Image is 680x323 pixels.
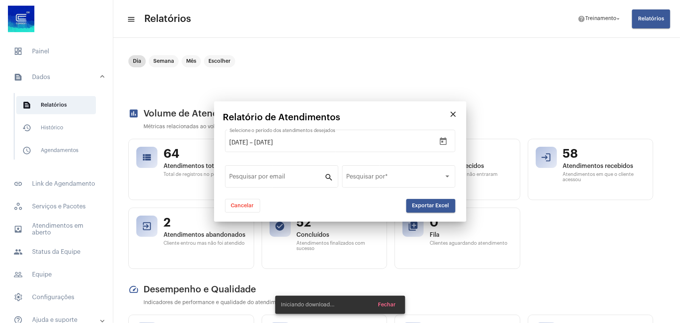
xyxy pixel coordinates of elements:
[578,15,585,23] mat-icon: help
[297,216,379,230] span: 52
[14,225,23,234] mat-icon: sidenav icon
[563,172,646,182] span: Atendimentos em que o cliente acessou
[14,47,23,56] span: sidenav icon
[14,270,23,279] mat-icon: sidenav icon
[22,146,31,155] mat-icon: sidenav icon
[128,108,653,119] h2: Volume de Atendimentos
[225,199,260,213] button: Cancelar
[16,96,96,114] span: Relatórios
[430,163,512,169] span: Não comparecidos
[412,203,449,208] span: Exportar Excel
[128,108,139,119] mat-icon: assessment
[8,42,105,61] span: Painel
[142,152,152,163] mat-icon: view_list
[230,175,325,182] input: Pesquisar por email
[406,199,455,213] button: Exportar Excel
[430,216,512,230] span: 0
[8,197,105,216] span: Serviços e Pacotes
[127,15,134,24] mat-icon: sidenav icon
[143,300,653,306] p: Indicadores de performance e qualidade do atendimento
[16,119,96,137] span: Histórico
[230,139,248,146] input: Data de início
[22,123,31,132] mat-icon: sidenav icon
[163,216,246,230] span: 2
[14,293,23,302] span: sidenav icon
[14,73,101,82] mat-panel-title: Dados
[8,288,105,306] span: Configurações
[8,220,105,238] span: Atendimentos em aberto
[254,139,356,146] input: Data do fim
[14,73,23,82] mat-icon: sidenav icon
[149,55,179,67] mat-chip: Semana
[163,231,246,238] span: Atendimentos abandonados
[378,302,396,307] span: Fechar
[250,139,253,146] span: –
[182,55,201,67] mat-chip: Mês
[430,241,512,246] span: Clientes aguardando atendimento
[297,241,379,251] span: Atendimentos finalizados com sucesso
[163,147,246,161] span: 64
[436,134,451,149] button: Open calendar
[281,301,335,309] span: Iniciando download...
[16,141,96,160] span: Agendamentos
[14,247,23,256] mat-icon: sidenav icon
[408,221,418,231] mat-icon: queue
[8,243,105,261] span: Status da Equipe
[430,231,512,238] span: Fila
[449,110,458,119] mat-icon: close
[541,152,552,163] mat-icon: login
[615,16,621,22] mat-icon: arrow_drop_down
[8,266,105,284] span: Equipe
[14,202,23,211] span: sidenav icon
[231,203,254,208] span: Cancelar
[163,172,246,177] span: Total de registros no período
[204,55,235,67] mat-chip: Escolher
[128,284,653,295] h2: Desempenho e Qualidade
[223,112,446,122] mat-card-title: Relatório de Atendimentos
[144,13,191,25] span: Relatórios
[128,55,146,67] mat-chip: Dia
[585,16,616,22] span: Treinamento
[8,175,105,193] span: Link de Agendamento
[143,124,653,130] p: Métricas relacionadas ao volume e fluxo de atendimentos no período selecionado
[142,221,152,231] mat-icon: exit_to_app
[430,147,512,161] span: 6
[638,16,664,22] span: Relatórios
[275,221,285,231] mat-icon: check_circle
[297,231,379,238] span: Concluídos
[563,147,646,161] span: 58
[128,284,139,295] mat-icon: speed
[22,101,31,110] mat-icon: sidenav icon
[163,241,246,246] span: Cliente entrou mas não foi atendido
[430,172,512,177] span: Agendados que não entraram
[14,179,23,188] mat-icon: sidenav icon
[563,163,646,169] span: Atendimentos recebidos
[6,4,36,34] img: d4669ae0-8c07-2337-4f67-34b0df7f5ae4.jpeg
[325,172,334,182] mat-icon: search
[163,163,246,169] span: Atendimentos totais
